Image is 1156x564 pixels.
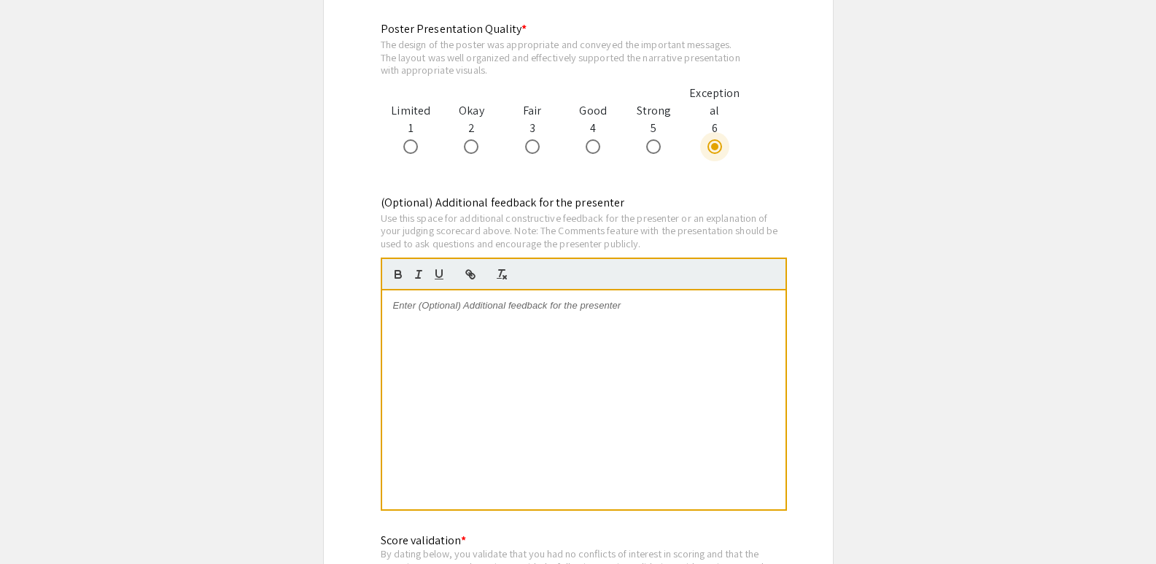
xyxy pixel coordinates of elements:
[502,102,562,155] div: 3
[441,102,502,155] div: 2
[381,102,441,120] div: Limited
[381,533,466,548] mat-label: Score validation
[684,85,745,120] div: Exceptional
[381,212,787,250] div: Use this space for additional constructive feedback for the presenter or an explanation of your j...
[381,195,625,210] mat-label: (Optional) Additional feedback for the presenter
[502,102,562,120] div: Fair
[381,21,527,36] mat-label: Poster Presentation Quality
[11,498,62,553] iframe: Chat
[624,102,684,155] div: 5
[381,102,441,155] div: 1
[624,102,684,120] div: Strong
[562,102,623,120] div: Good
[684,85,745,155] div: 6
[381,38,745,77] div: The design of the poster was appropriate and conveyed the important messages. The layout was well...
[562,102,623,155] div: 4
[441,102,502,120] div: Okay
